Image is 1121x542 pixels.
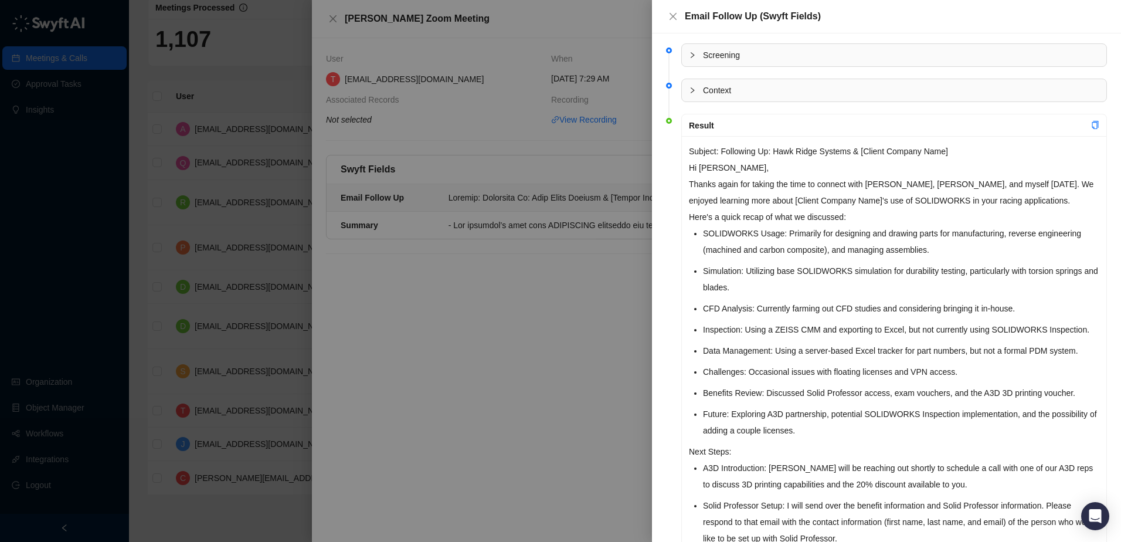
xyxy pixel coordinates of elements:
li: Data Management: Using a server-based Excel tracker for part numbers, but not a formal PDM system. [703,343,1099,359]
button: Close [666,9,680,23]
li: Inspection: Using a ZEISS CMM and exporting to Excel, but not currently using SOLIDWORKS Inspection. [703,321,1099,338]
li: Challenges: Occasional issues with floating licenses and VPN access. [703,364,1099,380]
span: collapsed [689,87,696,94]
span: close [668,12,678,21]
span: collapsed [689,52,696,59]
li: Future: Exploring A3D partnership, potential SOLIDWORKS Inspection implementation, and the possib... [703,406,1099,439]
p: Next Steps: [689,443,1099,460]
div: Result [689,119,1091,132]
div: Open Intercom Messenger [1081,502,1109,530]
li: SOLIDWORKS Usage: Primarily for designing and drawing parts for manufacturing, reverse engineerin... [703,225,1099,258]
li: Benefits Review: Discussed Solid Professor access, exam vouchers, and the A3D 3D printing voucher. [703,385,1099,401]
p: Hi [PERSON_NAME], [689,160,1099,176]
span: Screening [703,49,1099,62]
p: Subject: Following Up: Hawk Ridge Systems & [Client Company Name] [689,143,1099,160]
div: Context [682,79,1106,101]
p: Here's a quick recap of what we discussed: [689,209,1099,225]
li: Simulation: Utilizing base SOLIDWORKS simulation for durability testing, particularly with torsio... [703,263,1099,296]
div: Email Follow Up (Swyft Fields) [685,9,1107,23]
p: Thanks again for taking the time to connect with [PERSON_NAME], [PERSON_NAME], and myself [DATE].... [689,176,1099,209]
li: A3D Introduction: [PERSON_NAME] will be reaching out shortly to schedule a call with one of our A... [703,460,1099,493]
li: CFD Analysis: Currently farming out CFD studies and considering bringing it in-house. [703,300,1099,317]
div: Screening [682,44,1106,66]
span: Context [703,84,1099,97]
span: copy [1091,121,1099,129]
